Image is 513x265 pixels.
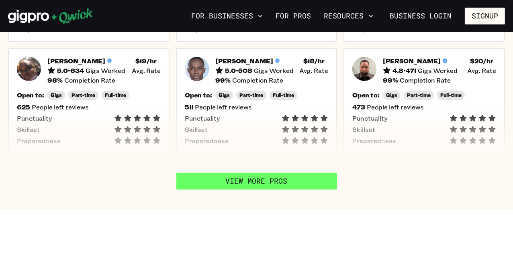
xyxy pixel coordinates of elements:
[132,67,161,75] span: Avg. Rate
[352,103,365,111] h5: 473
[219,92,230,98] span: Gigs
[239,92,263,98] span: Part-time
[195,103,252,111] span: People left reviews
[299,67,328,75] span: Avg. Rate
[47,57,105,65] h5: [PERSON_NAME]
[343,48,505,154] button: Pro headshot[PERSON_NAME]4.8•471Gigs Worked$20/hr Avg. Rate99%Completion RateOpen to:GigsPart-tim...
[470,57,493,65] h5: $ 20 /hr
[185,114,220,122] span: Punctuality
[352,91,380,99] h5: Open to:
[383,76,398,84] h5: 99 %
[467,67,496,75] span: Avg. Rate
[400,76,451,84] span: Completion Rate
[72,92,95,98] span: Part-time
[465,8,505,24] button: Signup
[273,92,294,98] span: Full-time
[352,57,376,81] img: Pro headshot
[176,48,337,154] button: Pro headshot[PERSON_NAME]5.0•508Gigs Worked$18/hr Avg. Rate99%Completion RateOpen to:GigsPart-tim...
[185,57,209,81] img: Pro headshot
[386,92,397,98] span: Gigs
[17,125,40,134] span: Skillset
[17,114,52,122] span: Punctuality
[225,67,252,75] h5: 5.0 • 508
[17,137,61,145] span: Preparedness
[188,9,266,23] button: For Businesses
[272,9,314,23] a: For Pros
[105,92,126,98] span: Full-time
[64,76,115,84] span: Completion Rate
[57,67,84,75] h5: 5.0 • 634
[135,57,157,65] h5: $ 19 /hr
[51,92,62,98] span: Gigs
[185,137,229,145] span: Preparedness
[32,103,89,111] span: People left reviews
[352,137,396,145] span: Preparedness
[440,92,462,98] span: Full-time
[215,57,273,65] h5: [PERSON_NAME]
[17,91,44,99] h5: Open to:
[254,67,294,75] span: Gigs Worked
[383,8,458,24] a: Business Login
[352,125,375,134] span: Skillset
[321,9,376,23] button: Resources
[47,76,63,84] h5: 98 %
[17,57,41,81] img: Pro headshot
[352,114,387,122] span: Punctuality
[8,48,170,154] button: Pro headshot[PERSON_NAME]5.0•634Gigs Worked$19/hr Avg. Rate98%Completion RateOpen to:GigsPart-tim...
[86,67,125,75] span: Gigs Worked
[392,67,416,75] h5: 4.8 • 471
[176,173,337,190] a: View More Pros
[215,76,231,84] h5: 99 %
[383,57,441,65] h5: [PERSON_NAME]
[185,91,212,99] h5: Open to:
[17,103,30,111] h5: 625
[367,103,424,111] span: People left reviews
[303,57,325,65] h5: $ 18 /hr
[185,125,208,134] span: Skillset
[407,92,431,98] span: Part-time
[185,103,193,111] h5: 511
[232,76,283,84] span: Completion Rate
[418,67,458,75] span: Gigs Worked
